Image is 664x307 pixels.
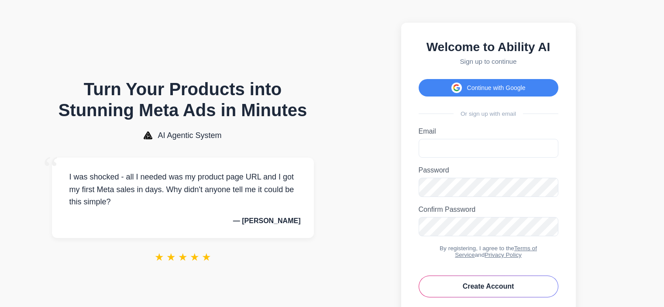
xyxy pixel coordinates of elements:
button: Create Account [419,276,558,297]
h2: Welcome to Ability AI [419,40,558,54]
span: ★ [155,251,164,263]
span: ★ [166,251,176,263]
span: ★ [202,251,211,263]
label: Confirm Password [419,206,558,214]
img: AI Agentic System Logo [144,131,152,139]
button: Continue with Google [419,79,558,97]
div: Or sign up with email [419,110,558,117]
a: Privacy Policy [485,252,522,258]
a: Terms of Service [455,245,537,258]
h1: Turn Your Products into Stunning Meta Ads in Minutes [52,79,314,121]
p: Sign up to continue [419,58,558,65]
span: ★ [190,251,200,263]
div: By registering, I agree to the and [419,245,558,258]
span: “ [43,149,59,189]
label: Email [419,128,558,135]
p: — [PERSON_NAME] [65,217,301,225]
p: I was shocked - all I needed was my product page URL and I got my first Meta sales in days. Why d... [65,171,301,208]
label: Password [419,166,558,174]
span: AI Agentic System [158,131,221,140]
span: ★ [178,251,188,263]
